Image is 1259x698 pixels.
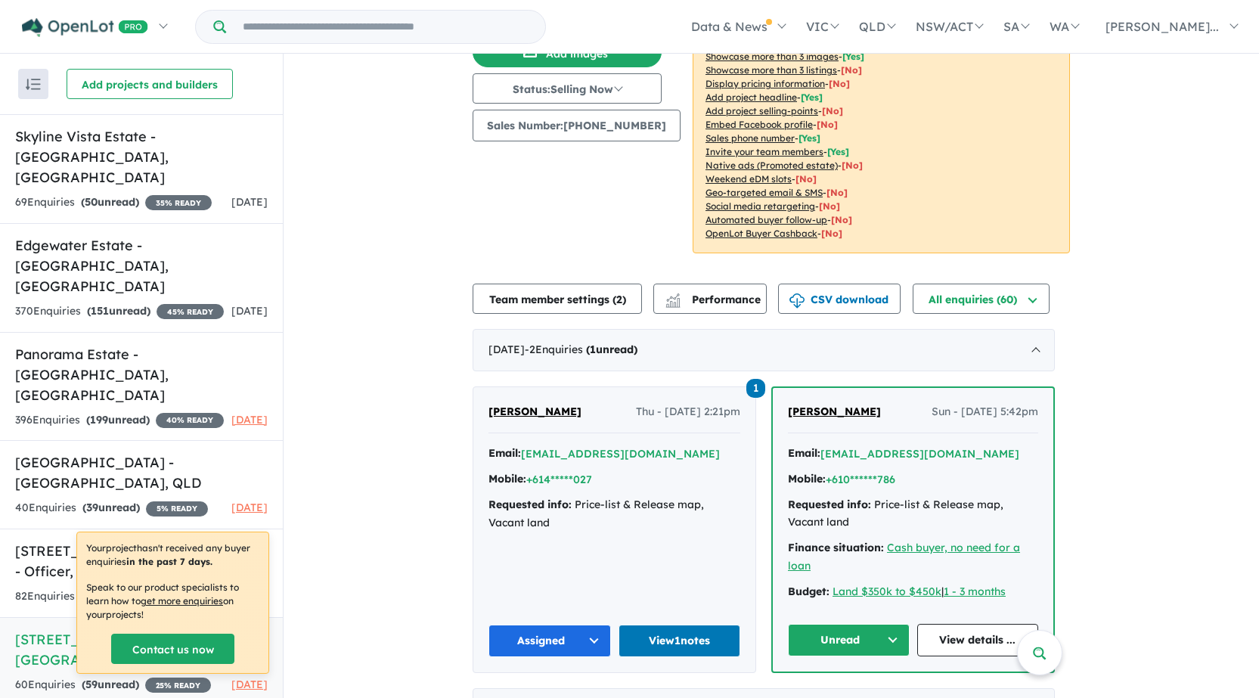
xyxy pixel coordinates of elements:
[821,228,842,239] span: [No]
[653,284,767,314] button: Performance
[473,110,681,141] button: Sales Number:[PHONE_NUMBER]
[81,195,139,209] strong: ( unread)
[87,304,150,318] strong: ( unread)
[145,678,211,693] span: 25 % READY
[705,187,823,198] u: Geo-targeted email & SMS
[778,284,901,314] button: CSV download
[15,452,268,493] h5: [GEOGRAPHIC_DATA] - [GEOGRAPHIC_DATA] , QLD
[746,377,765,398] a: 1
[85,195,98,209] span: 50
[788,446,820,460] strong: Email:
[1106,19,1219,34] span: [PERSON_NAME]...
[666,293,680,302] img: line-chart.svg
[788,585,830,598] strong: Budget:
[231,678,268,691] span: [DATE]
[788,541,1020,572] a: Cash buyer, no need for a loan
[944,585,1006,598] u: 1 - 3 months
[473,284,642,314] button: Team member settings (2)
[488,625,611,657] button: Assigned
[788,496,1038,532] div: Price-list & Release map, Vacant land
[488,472,526,485] strong: Mobile:
[705,228,817,239] u: OpenLot Buyer Cashback
[111,634,234,664] a: Contact us now
[231,501,268,514] span: [DATE]
[590,343,596,356] span: 1
[85,678,98,691] span: 59
[91,304,109,318] span: 151
[665,298,681,308] img: bar-chart.svg
[86,413,150,427] strong: ( unread)
[229,11,542,43] input: Try estate name, suburb, builder or developer
[827,146,849,157] span: [ Yes ]
[616,293,622,306] span: 2
[157,304,224,319] span: 45 % READY
[913,284,1050,314] button: All enquiries (60)
[705,214,827,225] u: Automated buyer follow-up
[15,344,268,405] h5: Panorama Estate - [GEOGRAPHIC_DATA] , [GEOGRAPHIC_DATA]
[799,132,820,144] span: [ Yes ]
[146,501,208,517] span: 5 % READY
[841,64,862,76] span: [ No ]
[705,173,792,185] u: Weekend eDM slots
[145,195,212,210] span: 35 % READY
[668,293,761,306] span: Performance
[488,446,521,460] strong: Email:
[231,195,268,209] span: [DATE]
[705,78,825,89] u: Display pricing information
[705,119,813,130] u: Embed Facebook profile
[789,293,805,309] img: download icon
[86,581,259,622] p: Speak to our product specialists to learn how to on your projects !
[788,498,871,511] strong: Requested info:
[473,73,662,104] button: Status:Selling Now
[826,187,848,198] span: [No]
[86,541,259,569] p: Your project hasn't received any buyer enquiries
[473,329,1055,371] div: [DATE]
[788,541,884,554] strong: Finance situation:
[488,403,581,421] a: [PERSON_NAME]
[488,496,740,532] div: Price-list & Release map, Vacant land
[15,302,224,321] div: 370 Enquir ies
[521,446,720,462] button: [EMAIL_ADDRESS][DOMAIN_NAME]
[788,583,1038,601] div: |
[842,160,863,171] span: [No]
[705,132,795,144] u: Sales phone number
[231,304,268,318] span: [DATE]
[817,119,838,130] span: [ No ]
[15,588,211,606] div: 82 Enquir ies
[488,405,581,418] span: [PERSON_NAME]
[26,79,41,90] img: sort.svg
[86,501,98,514] span: 39
[15,235,268,296] h5: Edgewater Estate - [GEOGRAPHIC_DATA] , [GEOGRAPHIC_DATA]
[82,501,140,514] strong: ( unread)
[90,413,108,427] span: 199
[67,69,233,99] button: Add projects and builders
[126,556,212,567] b: in the past 7 days.
[15,194,212,212] div: 69 Enquir ies
[842,51,864,62] span: [ Yes ]
[819,200,840,212] span: [No]
[705,105,818,116] u: Add project selling-points
[15,541,268,582] h5: [STREET_ADDRESS][PERSON_NAME] - Officer , [GEOGRAPHIC_DATA]
[82,678,139,691] strong: ( unread)
[705,200,815,212] u: Social media retargeting
[746,379,765,398] span: 1
[22,18,148,37] img: Openlot PRO Logo White
[693,10,1070,253] p: Your project is only comparing to other top-performing projects in your area: - - - - - - - - - -...
[788,624,910,656] button: Unread
[788,405,881,418] span: [PERSON_NAME]
[831,214,852,225] span: [No]
[932,403,1038,421] span: Sun - [DATE] 5:42pm
[705,92,797,103] u: Add project headline
[586,343,637,356] strong: ( unread)
[788,472,826,485] strong: Mobile:
[788,403,881,421] a: [PERSON_NAME]
[705,51,839,62] u: Showcase more than 3 images
[141,595,223,606] u: get more enquiries
[488,498,572,511] strong: Requested info:
[15,411,224,430] div: 396 Enquir ies
[833,585,941,598] a: Land $350k to $450k
[705,160,838,171] u: Native ads (Promoted estate)
[705,146,823,157] u: Invite your team members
